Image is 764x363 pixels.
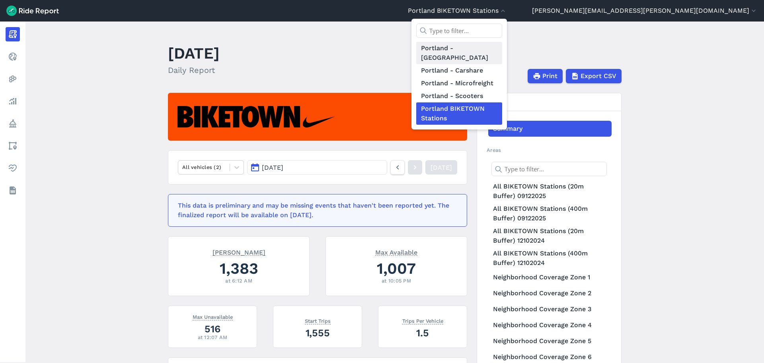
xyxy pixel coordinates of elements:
[416,64,502,77] a: Portland - Carshare
[416,102,502,125] a: Portland BIKETOWN Stations
[416,42,502,64] a: Portland - [GEOGRAPHIC_DATA]
[416,24,502,38] input: Type to filter...
[416,90,502,102] a: Portland - Scooters
[416,77,502,90] a: Portland - Microfreight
